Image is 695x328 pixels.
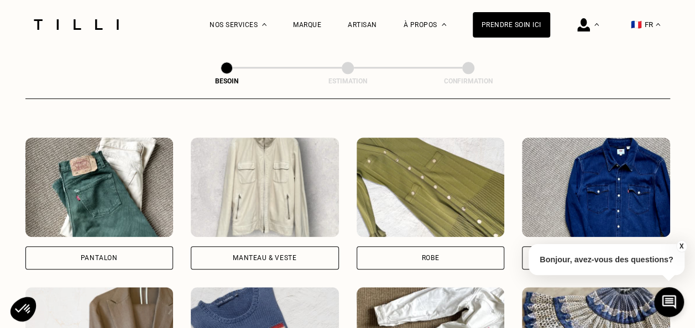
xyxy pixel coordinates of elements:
[631,19,642,30] span: 🇫🇷
[442,23,446,26] img: Menu déroulant à propos
[522,137,670,237] img: Tilli retouche votre Haut
[529,244,684,275] p: Bonjour, avez-vous des questions?
[293,21,321,29] a: Marque
[422,255,439,261] div: Robe
[262,23,266,26] img: Menu déroulant
[357,137,505,237] img: Tilli retouche votre Robe
[292,77,403,85] div: Estimation
[676,240,687,252] button: X
[81,255,118,261] div: Pantalon
[473,12,550,38] a: Prendre soin ici
[656,23,660,26] img: menu déroulant
[348,21,377,29] a: Artisan
[25,137,174,237] img: Tilli retouche votre Pantalon
[577,18,590,31] img: icône connexion
[30,19,123,30] img: Logo du service de couturière Tilli
[191,137,339,237] img: Tilli retouche votre Manteau & Veste
[171,77,282,85] div: Besoin
[233,255,296,261] div: Manteau & Veste
[594,23,599,26] img: Menu déroulant
[413,77,524,85] div: Confirmation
